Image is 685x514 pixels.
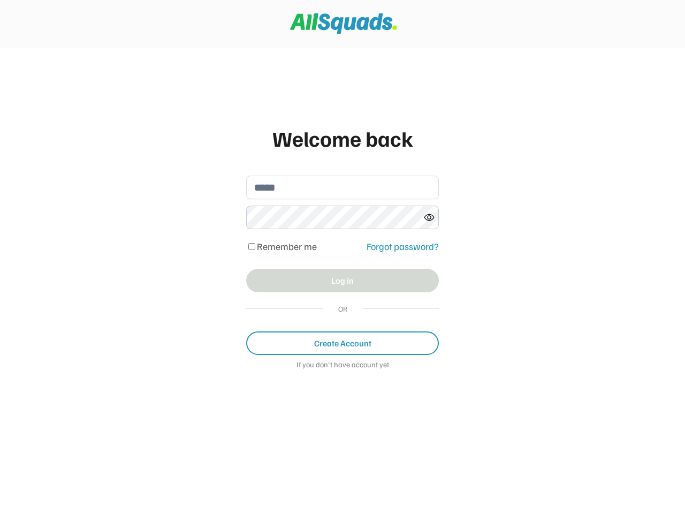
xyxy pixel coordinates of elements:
div: OR [333,303,352,314]
button: Create Account [246,331,439,355]
label: Remember me [257,240,317,252]
div: Forgot password? [367,239,439,254]
div: Welcome back [246,122,439,154]
div: If you don't have account yet [246,360,439,371]
button: Log in [246,269,439,292]
img: Squad%20Logo.svg [290,13,397,34]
